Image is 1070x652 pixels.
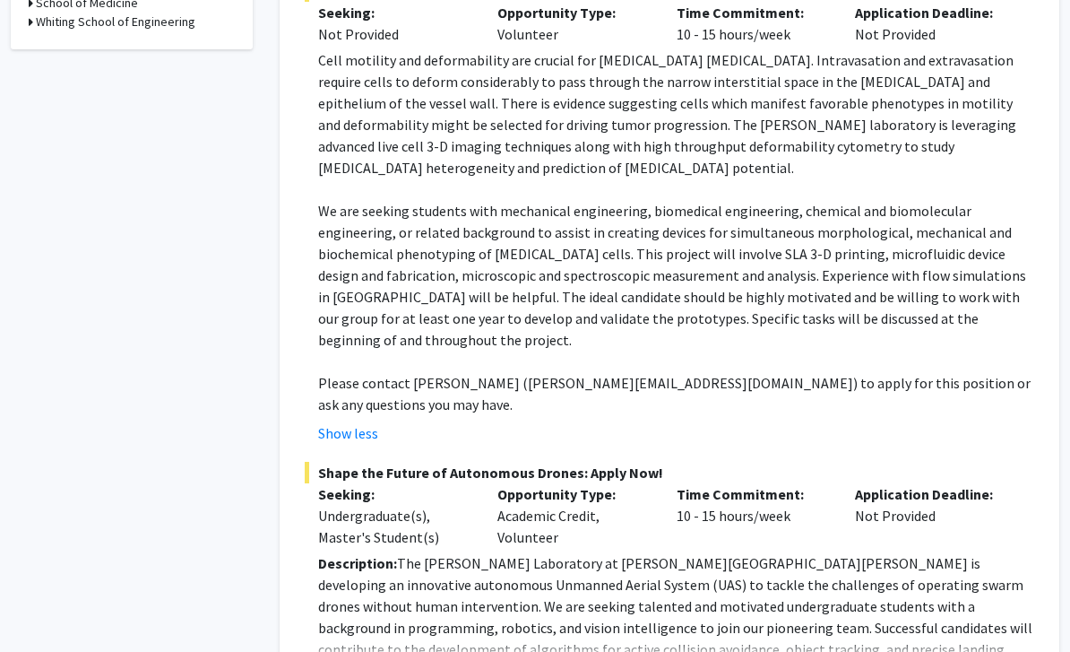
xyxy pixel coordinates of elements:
[855,3,1007,24] p: Application Deadline:
[318,3,470,24] p: Seeking:
[484,3,663,46] div: Volunteer
[13,571,76,639] iframe: Chat
[663,484,842,549] div: 10 - 15 hours/week
[318,555,397,573] strong: Description:
[318,50,1034,179] p: Cell motility and deformability are crucial for [MEDICAL_DATA] [MEDICAL_DATA]. Intravasation and ...
[855,484,1007,506] p: Application Deadline:
[484,484,663,549] div: Academic Credit, Volunteer
[318,24,470,46] div: Not Provided
[497,484,650,506] p: Opportunity Type:
[318,201,1034,352] p: We are seeking students with mechanical engineering, biomedical engineering, chemical and biomole...
[305,463,1034,484] span: Shape the Future of Autonomous Drones: Apply Now!
[318,423,378,445] button: Show less
[497,3,650,24] p: Opportunity Type:
[318,373,1034,416] p: Please contact [PERSON_NAME] ([PERSON_NAME][EMAIL_ADDRESS][DOMAIN_NAME]) to apply for this positi...
[677,484,829,506] p: Time Commitment:
[318,506,470,549] div: Undergraduate(s), Master's Student(s)
[663,3,842,46] div: 10 - 15 hours/week
[677,3,829,24] p: Time Commitment:
[36,13,195,32] h3: Whiting School of Engineering
[841,3,1021,46] div: Not Provided
[318,484,470,506] p: Seeking:
[841,484,1021,549] div: Not Provided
